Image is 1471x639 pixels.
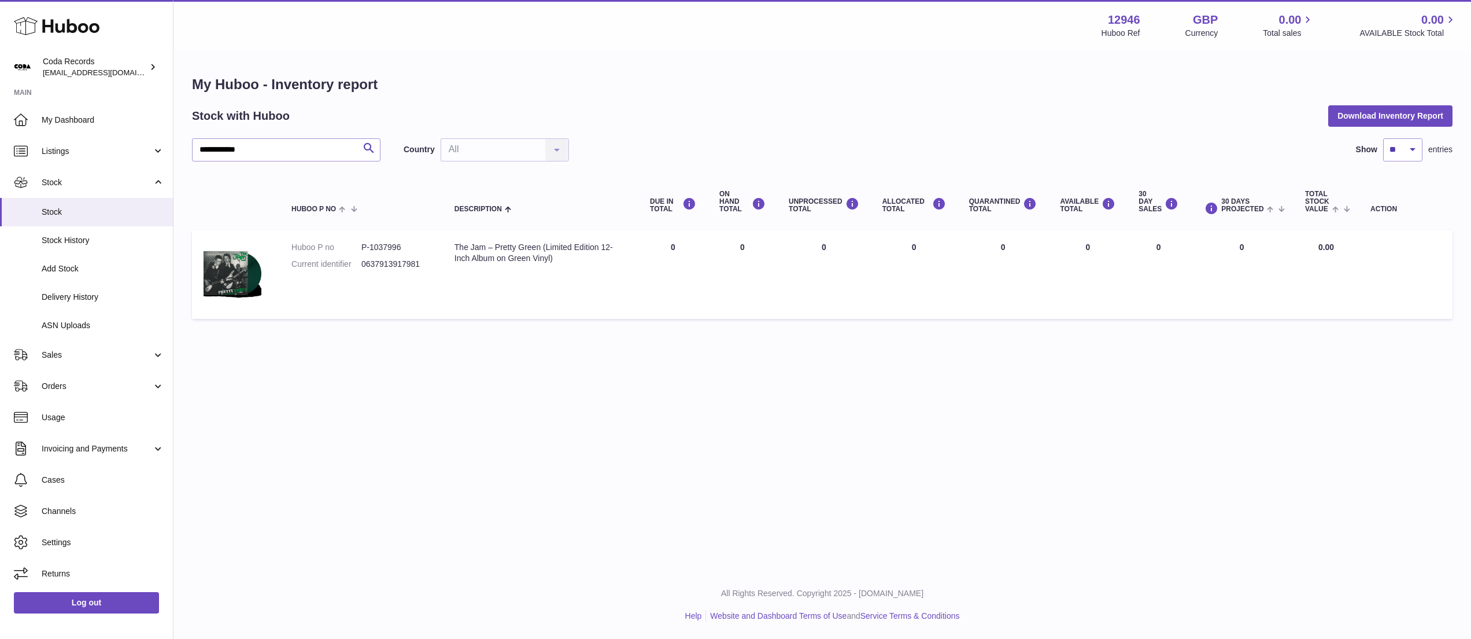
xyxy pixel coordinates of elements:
[1127,230,1190,319] td: 0
[42,177,152,188] span: Stock
[14,58,31,76] img: haz@pcatmedia.com
[42,235,164,246] span: Stock History
[1185,28,1218,39] div: Currency
[1102,28,1140,39] div: Huboo Ref
[1048,230,1127,319] td: 0
[204,242,261,304] img: product image
[454,205,502,213] span: Description
[42,475,164,486] span: Cases
[42,350,152,361] span: Sales
[42,292,164,303] span: Delivery History
[42,443,152,454] span: Invoicing and Payments
[1305,190,1329,214] span: Total stock value
[638,230,708,319] td: 0
[719,190,766,214] div: ON HAND Total
[42,320,164,331] span: ASN Uploads
[42,381,152,392] span: Orders
[1193,12,1218,28] strong: GBP
[1356,144,1377,155] label: Show
[706,611,959,622] li: and
[685,611,702,620] a: Help
[882,197,946,213] div: ALLOCATED Total
[1318,243,1334,252] span: 0.00
[1279,12,1302,28] span: 0.00
[1221,198,1263,213] span: 30 DAYS PROJECTED
[708,230,777,319] td: 0
[1359,12,1457,39] a: 0.00 AVAILABLE Stock Total
[777,230,871,319] td: 0
[291,205,336,213] span: Huboo P no
[1328,105,1452,126] button: Download Inventory Report
[14,592,159,613] a: Log out
[1108,12,1140,28] strong: 12946
[42,263,164,274] span: Add Stock
[361,259,431,270] dd: 0637913917981
[789,197,859,213] div: UNPROCESSED Total
[1421,12,1444,28] span: 0.00
[42,207,164,218] span: Stock
[404,144,435,155] label: Country
[43,56,147,78] div: Coda Records
[1263,28,1314,39] span: Total sales
[454,242,627,264] div: The Jam – Pretty Green (Limited Edition 12-Inch Album on Green Vinyl)
[42,568,164,579] span: Returns
[183,588,1462,599] p: All Rights Reserved. Copyright 2025 - [DOMAIN_NAME]
[42,146,152,157] span: Listings
[1001,243,1006,252] span: 0
[42,506,164,517] span: Channels
[1428,144,1452,155] span: entries
[42,537,164,548] span: Settings
[650,197,696,213] div: DUE IN TOTAL
[871,230,958,319] td: 0
[42,115,164,126] span: My Dashboard
[42,412,164,423] span: Usage
[1190,230,1293,319] td: 0
[43,68,170,77] span: [EMAIL_ADDRESS][DOMAIN_NAME]
[1370,205,1441,213] div: Action
[291,242,361,253] dt: Huboo P no
[1060,197,1115,213] div: AVAILABLE Total
[361,242,431,253] dd: P-1037996
[1139,190,1178,214] div: 30 DAY SALES
[860,611,960,620] a: Service Terms & Conditions
[192,75,1452,94] h1: My Huboo - Inventory report
[291,259,361,270] dt: Current identifier
[1359,28,1457,39] span: AVAILABLE Stock Total
[1263,12,1314,39] a: 0.00 Total sales
[710,611,847,620] a: Website and Dashboard Terms of Use
[192,108,290,124] h2: Stock with Huboo
[969,197,1037,213] div: QUARANTINED Total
